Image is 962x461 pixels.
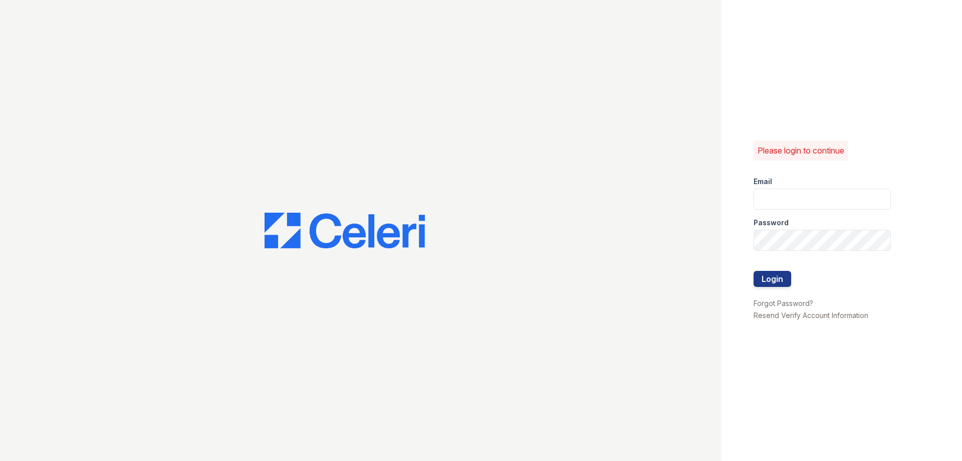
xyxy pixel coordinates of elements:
a: Forgot Password? [754,299,813,308]
img: CE_Logo_Blue-a8612792a0a2168367f1c8372b55b34899dd931a85d93a1a3d3e32e68fde9ad4.png [265,213,425,249]
p: Please login to continue [758,144,844,157]
label: Email [754,177,772,187]
a: Resend Verify Account Information [754,311,868,320]
label: Password [754,218,789,228]
button: Login [754,271,791,287]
